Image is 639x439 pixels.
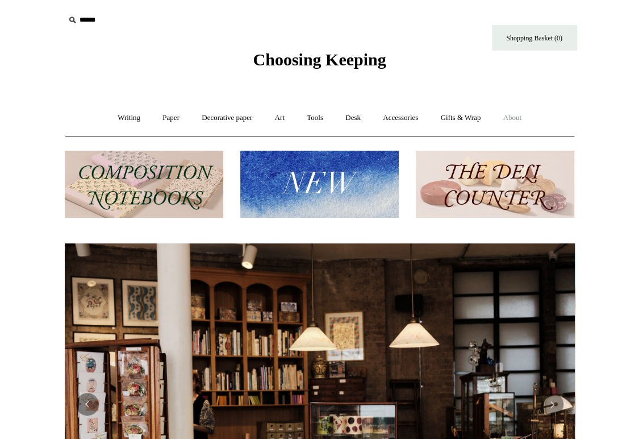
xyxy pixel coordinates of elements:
a: Shopping Basket (0) [492,25,577,51]
a: Desk [335,103,371,133]
img: 202302 Composition ledgers.jpg__PID:69722ee6-fa44-49dd-a067-31375e5d54ec [65,151,223,218]
a: Choosing Keeping [253,59,386,67]
a: Paper [152,103,190,133]
button: Previous [76,393,99,416]
a: About [492,103,532,133]
span: Choosing Keeping [253,50,386,69]
a: Accessories [373,103,428,133]
img: New.jpg__PID:f73bdf93-380a-4a35-bcfe-7823039498e1 [240,151,399,218]
a: Writing [107,103,151,133]
a: Art [265,103,295,133]
button: Next [541,393,563,416]
img: The Deli Counter [416,151,574,218]
a: Gifts & Wrap [430,103,491,133]
a: Tools [296,103,333,133]
a: Decorative paper [191,103,262,133]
